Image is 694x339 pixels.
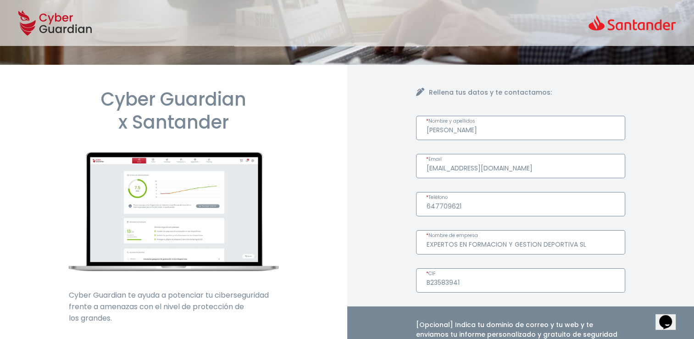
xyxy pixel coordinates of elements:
p: Cyber Guardian te ayuda a potenciar tu ciberseguridad frente a amenazas con el nivel de protecció... [69,289,278,324]
iframe: chat widget [655,302,685,330]
input: Introduce un número de teléfono válido. [416,192,626,216]
h1: Cyber Guardian x Santander [69,88,278,134]
h4: Rellena tus datos y te contactamos: [429,88,626,97]
img: cyberguardian-home [69,152,278,271]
